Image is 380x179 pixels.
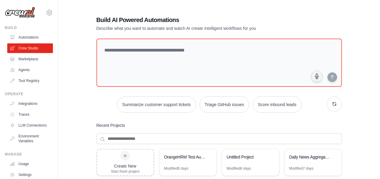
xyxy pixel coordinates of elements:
[5,152,53,157] div: Manage
[7,121,53,130] a: LLM Connections
[7,76,53,86] a: Tool Registry
[253,96,302,113] button: Score inbound leads
[7,54,53,64] a: Marketplace
[5,7,35,18] img: Logo
[5,92,53,96] div: Operate
[96,25,300,31] p: Describe what you want to automate and watch AI create intelligent workflows for you
[7,131,53,146] a: Environment Variables
[96,16,300,24] h1: Build AI Powered Automations
[164,154,206,160] div: OrangeHRM Test Automation Suite
[200,96,249,113] button: Triage GitHub issues
[7,43,53,53] a: Crew Studio
[227,154,268,160] div: Untitled Project
[7,99,53,108] a: Integrations
[289,154,331,160] div: Daily News Aggregation System
[227,166,251,171] div: Modified 6 days
[311,71,323,82] button: Click to speak your automation idea
[96,122,125,128] h3: Recent Projects
[5,25,53,30] div: Build
[7,110,53,119] a: Traces
[111,169,140,174] div: Start fresh project
[117,96,196,113] button: Summarize customer support tickets
[7,159,53,169] a: Usage
[7,33,53,42] a: Automations
[7,65,53,75] a: Agents
[289,166,314,171] div: Modified 7 days
[327,96,342,111] button: Get new suggestions
[111,163,140,169] div: Create New
[164,166,189,171] div: Modified 6 days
